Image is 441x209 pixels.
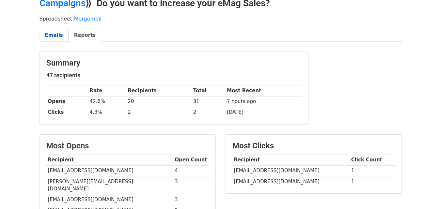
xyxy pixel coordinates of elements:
h3: Most Opens [46,141,209,151]
td: [EMAIL_ADDRESS][DOMAIN_NAME] [232,165,350,176]
a: Emails [39,29,69,42]
td: 1 [350,176,395,187]
td: 2 [126,107,192,118]
td: 4.3% [88,107,126,118]
th: Most Recent [225,85,302,96]
h3: Most Clicks [232,141,395,151]
a: Mergemail [74,16,102,22]
th: Clicks [46,107,88,118]
h5: 47 recipients [46,72,302,79]
td: 20 [126,96,192,107]
a: Reports [69,29,101,42]
th: Open Count [173,155,209,165]
td: 7 hours ago [225,96,302,107]
p: Spreadsheet: [39,15,402,22]
th: Recipients [126,85,192,96]
td: 2 [192,107,225,118]
td: 3 [173,194,209,205]
th: Click Count [350,155,395,165]
td: [DATE] [225,107,302,118]
td: [EMAIL_ADDRESS][DOMAIN_NAME] [46,165,173,176]
th: Rate [88,85,126,96]
td: 42.6% [88,96,126,107]
td: 31 [192,96,225,107]
th: Recipient [46,155,173,165]
td: 4 [173,165,209,176]
td: [EMAIL_ADDRESS][DOMAIN_NAME] [46,194,173,205]
h3: Summary [46,58,302,68]
td: 1 [350,165,395,176]
td: 3 [173,176,209,194]
th: Opens [46,96,88,107]
th: Recipient [232,155,350,165]
th: Total [192,85,225,96]
td: [EMAIL_ADDRESS][DOMAIN_NAME] [232,176,350,187]
td: [PERSON_NAME][EMAIL_ADDRESS][DOMAIN_NAME] [46,176,173,194]
iframe: Chat Widget [408,178,441,209]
